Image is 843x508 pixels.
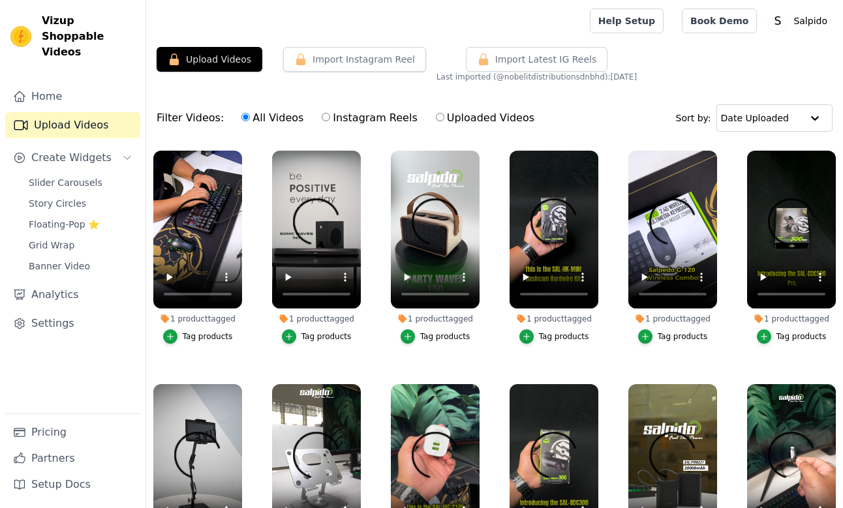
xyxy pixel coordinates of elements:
div: Tag products [301,331,352,342]
span: Banner Video [29,260,90,273]
span: Import Latest IG Reels [495,53,597,66]
a: Book Demo [682,8,757,33]
span: Create Widgets [31,150,112,166]
span: Last imported (@ nobelitdistributionsdnbhd ): [DATE] [437,72,637,82]
button: Create Widgets [5,145,140,171]
button: Tag products [282,329,352,344]
a: Home [5,83,140,110]
button: Tag products [519,329,589,344]
a: Help Setup [590,8,664,33]
span: Grid Wrap [29,239,74,252]
label: All Videos [241,110,304,127]
button: Import Instagram Reel [283,47,426,72]
span: Story Circles [29,197,86,210]
a: Grid Wrap [21,236,140,254]
div: 1 product tagged [747,314,836,324]
div: 1 product tagged [391,314,480,324]
button: Upload Videos [157,47,262,72]
div: Filter Videos: [157,103,542,133]
span: Vizup Shoppable Videos [42,13,135,60]
a: Settings [5,310,140,336]
button: Tag products [638,329,708,344]
div: 1 product tagged [153,314,242,324]
input: Instagram Reels [322,113,330,121]
div: Sort by: [676,104,833,132]
a: Banner Video [21,257,140,275]
a: Pricing [5,419,140,445]
a: Partners [5,445,140,471]
a: Story Circles [21,194,140,213]
div: Tag products [183,331,233,342]
div: Tag products [539,331,589,342]
button: Import Latest IG Reels [466,47,608,72]
input: Uploaded Videos [436,113,444,121]
label: Instagram Reels [321,110,418,127]
a: Setup Docs [5,471,140,498]
text: S [774,14,782,27]
div: 1 product tagged [628,314,717,324]
a: Floating-Pop ⭐ [21,215,140,233]
p: Salpido [788,9,833,33]
div: Tag products [420,331,470,342]
label: Uploaded Videos [435,110,535,127]
img: Vizup [10,26,31,47]
button: Tag products [163,329,233,344]
a: Upload Videos [5,112,140,138]
span: Floating-Pop ⭐ [29,218,99,231]
button: S Salpido [767,9,833,33]
input: All Videos [241,113,250,121]
a: Analytics [5,282,140,308]
div: 1 product tagged [510,314,598,324]
div: Tag products [776,331,827,342]
div: 1 product tagged [272,314,361,324]
span: Slider Carousels [29,176,102,189]
div: Tag products [658,331,708,342]
button: Tag products [757,329,827,344]
a: Slider Carousels [21,173,140,192]
button: Tag products [401,329,470,344]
